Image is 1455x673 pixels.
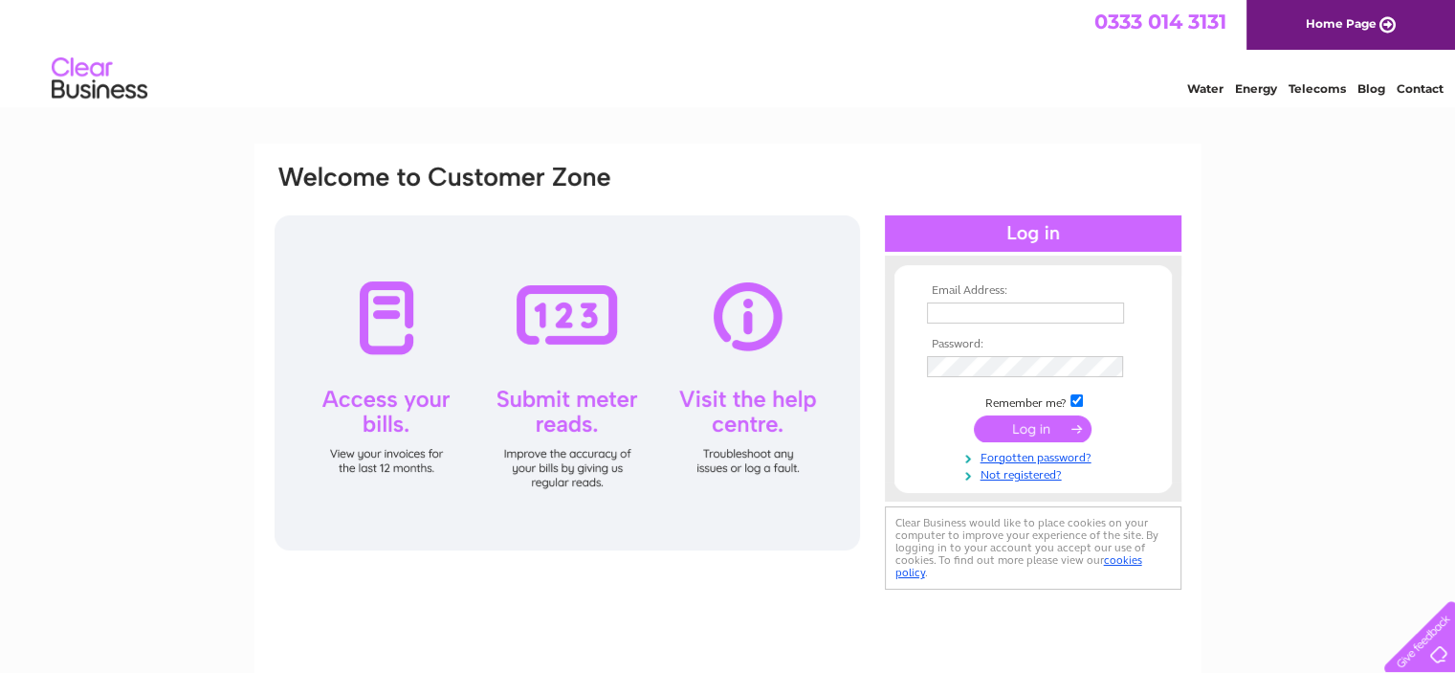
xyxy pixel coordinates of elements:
a: Telecoms [1289,81,1346,96]
th: Email Address: [922,284,1144,298]
a: cookies policy [895,553,1142,579]
a: Blog [1357,81,1385,96]
a: Contact [1397,81,1444,96]
a: Not registered? [927,464,1144,482]
a: Water [1187,81,1224,96]
td: Remember me? [922,392,1144,411]
a: Forgotten password? [927,447,1144,465]
input: Submit [974,415,1091,442]
a: 0333 014 3131 [1094,10,1226,34]
img: logo.png [51,50,148,108]
div: Clear Business would like to place cookies on your computer to improve your experience of the sit... [885,506,1181,590]
div: Clear Business is a trading name of Verastar Limited (registered in [GEOGRAPHIC_DATA] No. 3667643... [276,11,1180,93]
a: Energy [1235,81,1277,96]
th: Password: [922,338,1144,351]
